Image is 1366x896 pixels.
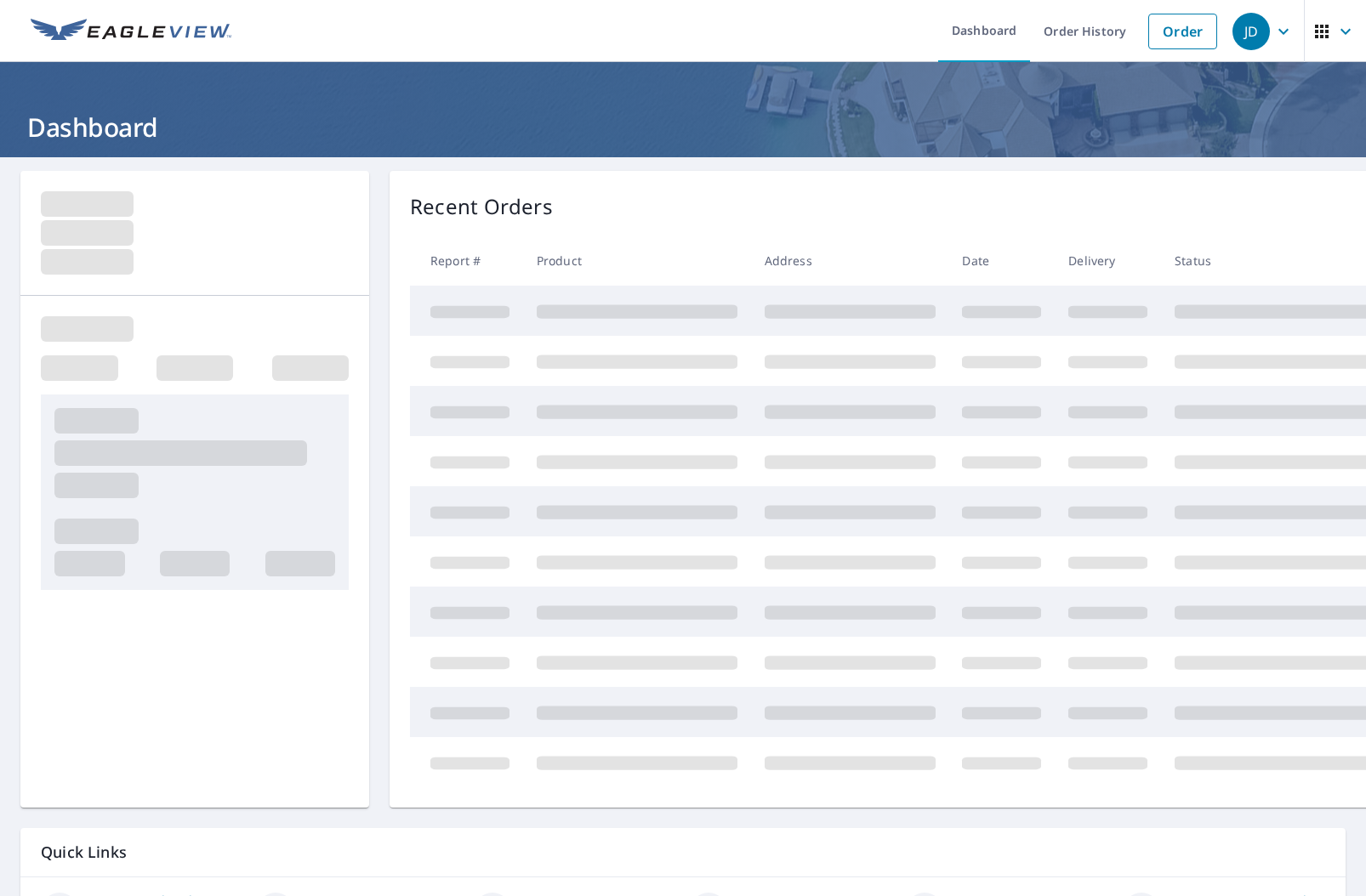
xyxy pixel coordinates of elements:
p: Quick Links [41,842,1325,863]
th: Delivery [1055,235,1161,286]
th: Date [948,235,1055,286]
th: Address [751,235,949,286]
h1: Dashboard [20,110,1346,145]
th: Product [523,235,751,286]
p: Recent Orders [410,191,553,222]
div: JD [1232,13,1270,50]
th: Report # [410,235,523,286]
img: EV Logo [31,19,231,44]
a: Order [1148,14,1217,49]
